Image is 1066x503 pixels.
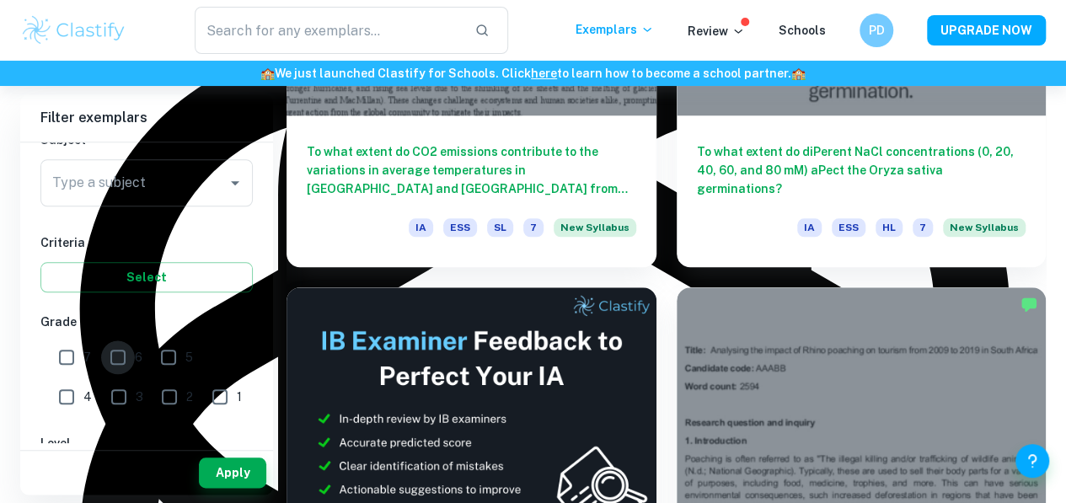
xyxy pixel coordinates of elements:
[185,348,193,367] span: 5
[409,218,433,237] span: IA
[237,388,242,406] span: 1
[1020,296,1037,313] img: Marked
[832,218,865,237] span: ESS
[867,21,887,40] h6: PD
[688,22,745,40] p: Review
[40,313,253,331] h6: Grade
[554,218,636,247] div: Starting from the May 2026 session, the ESS IA requirements have changed. We created this exempla...
[83,348,91,367] span: 7
[927,15,1046,45] button: UPGRADE NOW
[523,218,544,237] span: 7
[876,218,903,237] span: HL
[554,218,636,237] span: New Syllabus
[797,218,822,237] span: IA
[943,218,1026,247] div: Starting from the May 2026 session, the ESS IA requirements have changed. We created this exempla...
[136,388,143,406] span: 3
[40,434,253,452] h6: Level
[779,24,826,37] a: Schools
[3,64,1063,83] h6: We just launched Clastify for Schools. Click to learn how to become a school partner.
[199,458,266,488] button: Apply
[223,171,247,195] button: Open
[1015,444,1049,478] button: Help and Feedback
[576,20,654,39] p: Exemplars
[943,218,1026,237] span: New Syllabus
[40,262,253,292] button: Select
[443,218,477,237] span: ESS
[307,142,636,198] h6: To what extent do CO2 emissions contribute to the variations in average temperatures in [GEOGRAPH...
[913,218,933,237] span: 7
[40,233,253,252] h6: Criteria
[195,7,461,54] input: Search for any exemplars...
[135,348,142,367] span: 6
[260,67,275,80] span: 🏫
[791,67,806,80] span: 🏫
[531,67,557,80] a: here
[20,13,127,47] img: Clastify logo
[697,142,1026,198] h6: To what extent do diPerent NaCl concentrations (0, 20, 40, 60, and 80 mM) aPect the Oryza sativa ...
[186,388,193,406] span: 2
[83,388,92,406] span: 4
[860,13,893,47] button: PD
[487,218,513,237] span: SL
[20,94,273,142] h6: Filter exemplars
